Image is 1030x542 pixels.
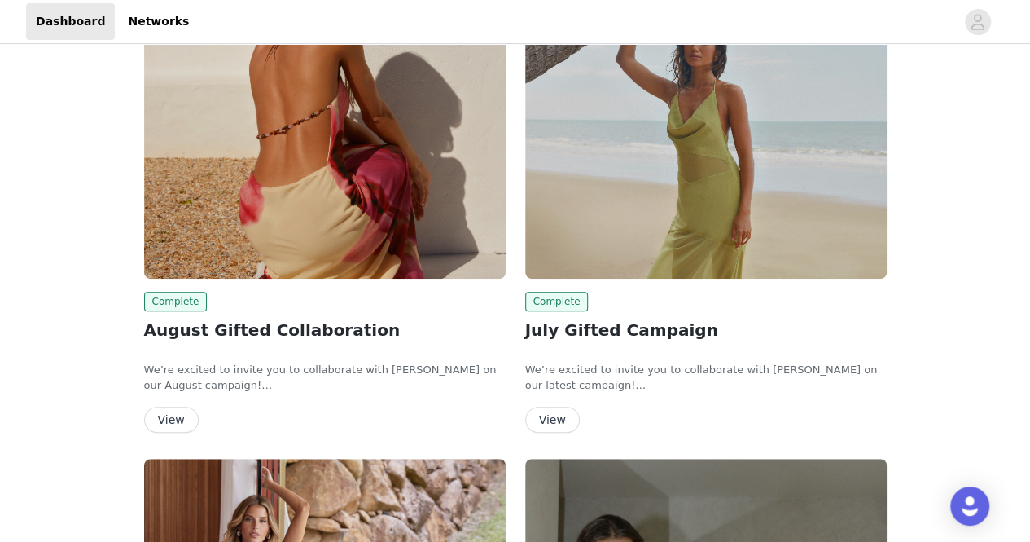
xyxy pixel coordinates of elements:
[525,292,589,311] span: Complete
[144,362,506,394] p: We’re excited to invite you to collaborate with [PERSON_NAME] on our August campaign!
[525,362,887,394] p: We’re excited to invite you to collaborate with [PERSON_NAME] on our latest campaign!
[144,292,208,311] span: Complete
[525,407,580,433] button: View
[144,407,199,433] button: View
[144,7,506,279] img: Peppermayo AUS
[144,414,199,426] a: View
[970,9,985,35] div: avatar
[525,414,580,426] a: View
[525,7,887,279] img: Peppermayo AUS
[118,3,199,40] a: Networks
[525,318,887,342] h2: July Gifted Campaign
[950,487,989,526] div: Open Intercom Messenger
[144,318,506,342] h2: August Gifted Collaboration
[26,3,115,40] a: Dashboard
